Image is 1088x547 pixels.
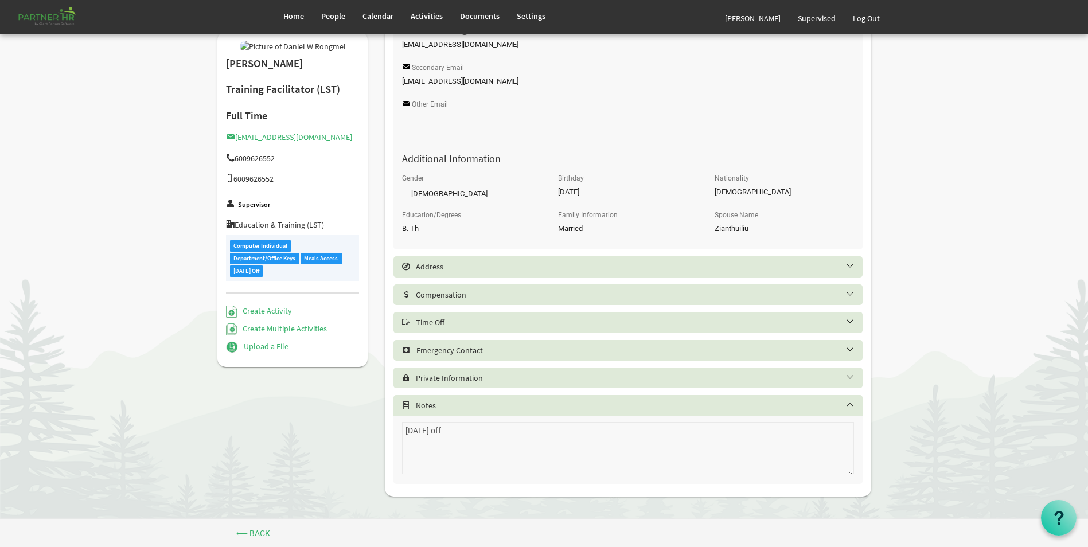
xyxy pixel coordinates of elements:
span: Home [283,11,304,21]
h5: Compensation [402,290,871,299]
label: Education/Degrees [402,212,461,219]
div: Meals Access [301,253,342,264]
span: Select [402,401,410,409]
a: [EMAIL_ADDRESS][DOMAIN_NAME] [226,132,352,142]
span: Select [402,291,410,299]
label: Birthday [558,175,584,182]
h5: Address [402,262,871,271]
img: Picture of Daniel W Rongmei [240,41,345,52]
a: Create Multiple Activities [226,323,327,334]
span: Select [402,346,411,354]
span: Select [402,374,410,382]
div: [DATE] Off [230,265,263,276]
span: People [321,11,345,21]
div: Computer Individual [230,240,291,251]
img: Create Activity [226,306,237,318]
h5: 6009626552 [226,174,360,183]
textarea: [DATE] off [402,422,854,474]
span: Calendar [362,11,393,21]
span: Documents [460,11,500,21]
h5: Notes [402,401,871,410]
a: Create Activity [226,306,292,316]
label: Supervisor [238,201,270,209]
span: Settings [517,11,545,21]
h5: Private Information [402,373,871,382]
a: Upload a File [226,341,288,351]
h4: Full Time [226,110,360,122]
h5: Emergency Contact [402,346,871,355]
label: Family Information [558,212,618,219]
a: Supervised [789,2,844,34]
img: Create Multiple Activities [226,323,237,335]
label: Nationality [715,175,749,182]
h5: 6009626552 [226,154,360,163]
span: Select [402,263,410,271]
a: Log Out [844,2,888,34]
span: Supervised [798,13,836,24]
label: Secondary Email [412,64,464,72]
span: Activities [411,11,443,21]
a: [PERSON_NAME] [716,2,789,34]
h2: Training Facilitator (LST) [226,84,360,96]
label: Gender [402,175,424,182]
h2: [PERSON_NAME] [226,58,360,70]
img: Upload a File [226,341,238,353]
label: Spouse Name [715,212,758,219]
h5: Education & Training (LST) [226,220,360,229]
div: Department/Office Keys [230,253,299,264]
label: Other Email [412,101,448,108]
h5: Time Off [402,318,871,327]
h4: Additional Information [393,153,863,165]
span: Select [402,318,410,326]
